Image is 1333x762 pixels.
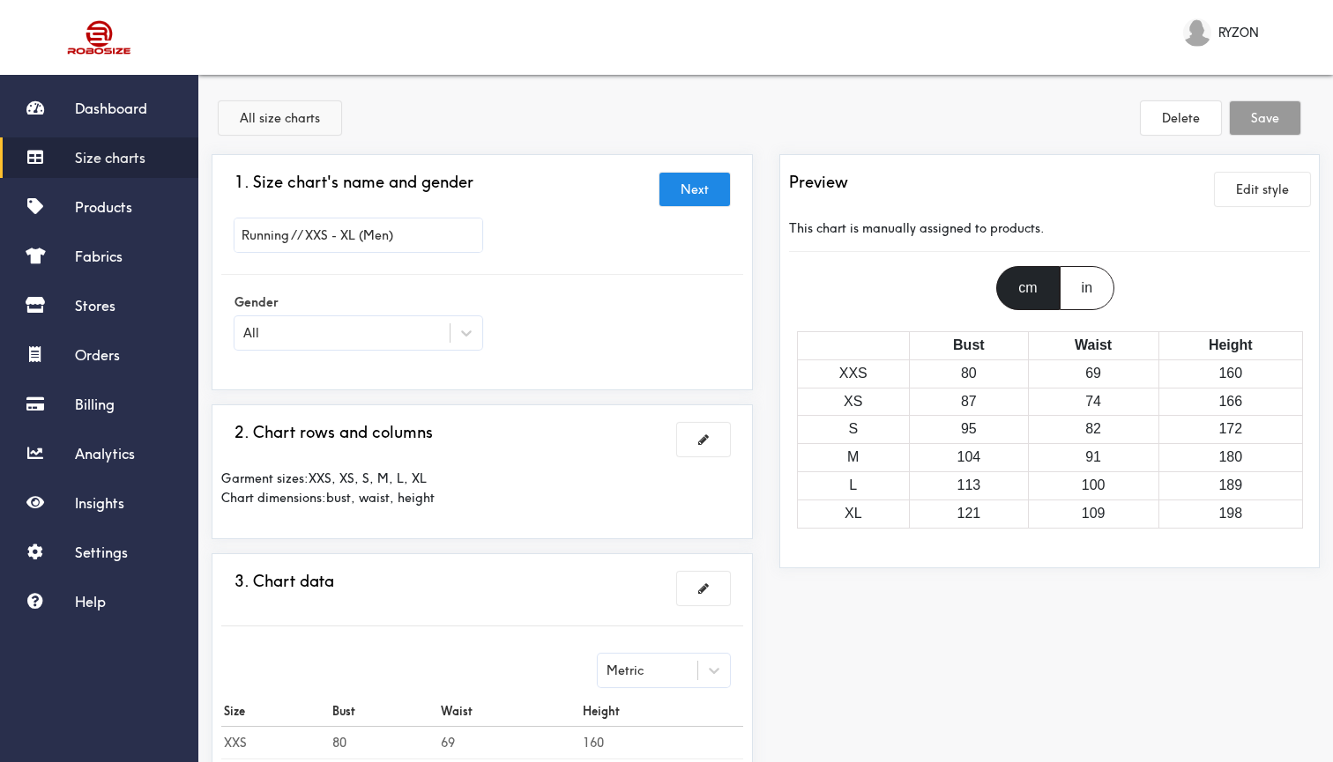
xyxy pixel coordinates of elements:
img: RYZON [1183,18,1211,47]
button: Next [659,173,730,206]
td: 82 [1028,416,1158,444]
span: Orders [75,346,120,364]
td: 166 [1158,388,1302,416]
h3: 3. Chart data [235,572,334,591]
span: Settings [75,544,128,561]
td: 121 [910,499,1029,528]
div: Metric [607,661,644,680]
td: 198 [1158,499,1302,528]
th: Bust [910,331,1029,359]
span: Products [75,198,132,216]
span: Dashboard [75,100,147,117]
div: All [243,323,259,343]
td: 80 [910,359,1029,388]
button: All size charts [219,101,341,135]
span: Help [75,593,106,610]
div: This chart is manually assigned to products. [789,205,1311,252]
td: 80 [330,726,438,758]
td: XXS [797,359,910,388]
td: 113 [910,471,1029,499]
span: Size charts [75,149,145,166]
div: cm [996,266,1059,310]
span: Fabrics [75,248,123,265]
td: 172 [1158,416,1302,444]
label: Gender [235,288,482,316]
td: M [797,444,910,472]
td: 100 [1028,471,1158,499]
td: 180 [1158,444,1302,472]
td: 189 [1158,471,1302,499]
td: S [797,416,910,444]
td: 95 [910,416,1029,444]
th: Waist [438,696,580,727]
td: 160 [1158,359,1302,388]
td: 91 [1028,444,1158,472]
td: 160 [580,726,742,758]
td: 109 [1028,499,1158,528]
th: Height [580,696,742,727]
th: Height [1158,331,1302,359]
h3: 2. Chart rows and columns [235,423,433,442]
td: 87 [910,388,1029,416]
td: XL [797,499,910,528]
td: L [797,471,910,499]
span: RYZON [1218,23,1259,42]
th: Bust [330,696,438,727]
button: Edit style [1215,173,1310,206]
h3: Preview [789,173,848,192]
button: Delete [1141,101,1221,135]
img: Robosize [34,13,166,62]
h3: 1. Size chart's name and gender [235,173,473,192]
b: XXS [224,735,247,751]
div: Garment sizes: XXS, XS, S, M, L, XL Chart dimensions: bust, waist, height [221,455,743,521]
td: 69 [438,726,580,758]
button: Save [1230,101,1300,135]
span: Insights [75,494,124,512]
th: Waist [1028,331,1158,359]
td: 104 [910,444,1029,472]
span: Stores [75,297,115,314]
span: Billing [75,396,115,413]
td: XS [797,388,910,416]
div: in [1060,266,1114,310]
span: Analytics [75,445,135,462]
th: Size [221,696,330,727]
td: 74 [1028,388,1158,416]
td: 69 [1028,359,1158,388]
